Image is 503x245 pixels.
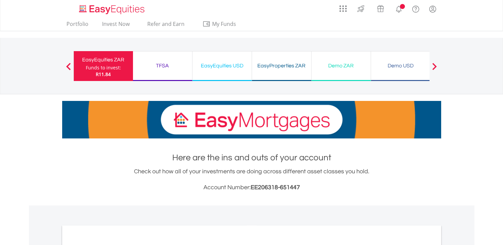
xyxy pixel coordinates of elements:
[62,101,441,138] img: EasyMortage Promotion Banner
[62,152,441,164] h1: Here are the ins and outs of your account
[196,61,248,70] div: EasyEquities USD
[78,55,129,64] div: EasyEquities ZAR
[251,184,300,191] span: EE206318-651447
[96,71,111,77] span: R11.84
[78,4,147,15] img: EasyEquities_Logo.png
[428,66,441,73] button: Next
[202,20,246,28] span: My Funds
[76,2,147,15] a: Home page
[62,66,75,73] button: Previous
[62,167,441,192] div: Check out how all of your investments are doing across different asset classes you hold.
[339,5,347,12] img: grid-menu-icon.svg
[390,2,407,15] a: Notifications
[147,20,185,28] span: Refer and Earn
[62,183,441,192] h3: Account Number:
[141,21,191,31] a: Refer and Earn
[99,21,132,31] a: Invest Now
[335,2,351,12] a: AppsGrid
[137,61,188,70] div: TFSA
[256,61,307,70] div: EasyProperties ZAR
[315,61,367,70] div: Demo ZAR
[424,2,441,16] a: My Profile
[86,64,121,71] div: Funds to invest:
[375,3,386,14] img: vouchers-v2.svg
[64,21,91,31] a: Portfolio
[407,2,424,15] a: FAQ's and Support
[355,3,366,14] img: thrive-v2.svg
[371,2,390,14] a: Vouchers
[375,61,426,70] div: Demo USD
